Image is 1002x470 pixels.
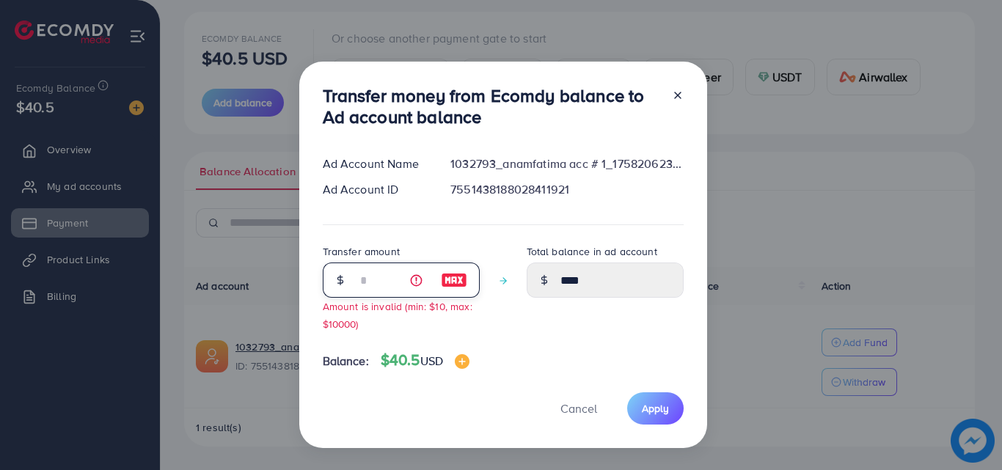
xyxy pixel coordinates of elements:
label: Transfer amount [323,244,400,259]
h3: Transfer money from Ecomdy balance to Ad account balance [323,85,660,128]
div: 1032793_anamfatima acc # 1_1758206230258 [439,155,695,172]
div: Ad Account ID [311,181,439,198]
span: Apply [642,401,669,416]
div: Ad Account Name [311,155,439,172]
small: Amount is invalid (min: $10, max: $10000) [323,299,472,330]
span: USD [420,353,443,369]
h4: $40.5 [381,351,469,370]
label: Total balance in ad account [527,244,657,259]
img: image [455,354,469,369]
button: Cancel [542,392,615,424]
div: 7551438188028411921 [439,181,695,198]
span: Balance: [323,353,369,370]
img: image [441,271,467,289]
button: Apply [627,392,684,424]
span: Cancel [560,400,597,416]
